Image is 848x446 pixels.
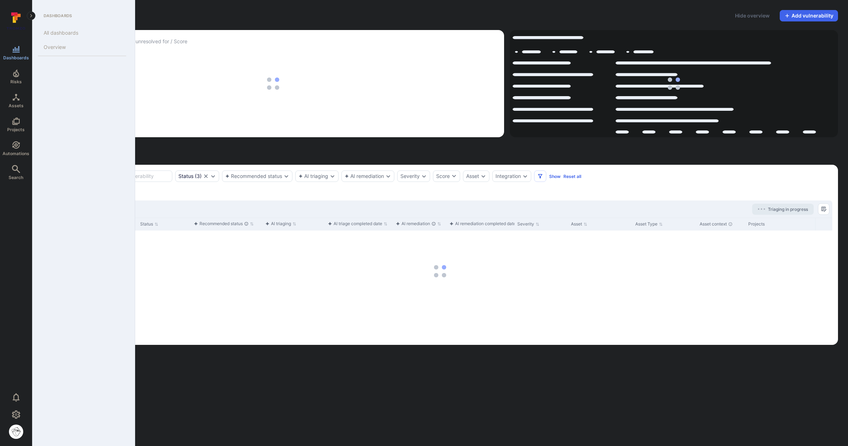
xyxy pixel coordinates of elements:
[421,173,427,179] button: Expand dropdown
[635,221,663,227] button: Sort by Asset Type
[480,173,486,179] button: Expand dropdown
[449,221,521,227] button: Sort by function(){return k.createElement(fN.A,{direction:"row",alignItems:"center",gap:4},k.crea...
[700,221,743,227] div: Asset context
[571,221,587,227] button: Sort by Asset
[818,203,829,215] button: Manage columns
[42,146,838,159] div: assets tabs
[328,221,388,227] button: Sort by function(){return k.createElement(fN.A,{direction:"row",alignItems:"center",gap:4},k.crea...
[9,425,23,439] div: Justin Kim
[400,173,420,179] button: Severity
[108,173,169,180] input: Search vulnerability
[9,103,24,108] span: Assets
[345,173,384,179] button: AI remediation
[534,170,546,182] button: Filters
[122,38,187,45] span: Days unresolved for / Score
[9,425,23,439] img: ACg8ocIqQenU2zSVn4varczOTTpfOuOTqpqMYkpMWRLjejB-DtIEo7w=s96-c
[328,220,382,227] div: AI triage completed date
[668,78,680,90] img: Loading...
[7,127,25,132] span: Projects
[330,173,335,179] button: Expand dropdown
[758,208,765,210] img: Loading...
[780,10,838,21] button: Add vulnerability
[396,220,436,227] div: AI remediation
[748,221,839,227] div: Projects
[433,170,460,182] button: Score
[731,10,774,21] button: Hide overview
[563,174,581,179] button: Reset all
[3,151,29,156] span: Automations
[178,173,202,179] div: ( 3 )
[140,221,158,227] button: Sort by Status
[299,173,328,179] button: AI triaging
[38,26,126,40] a: All dashboards
[194,221,254,227] button: Sort by function(){return k.createElement(fN.A,{direction:"row",alignItems:"center",gap:4},k.crea...
[496,173,521,179] button: Integration
[510,30,838,137] div: Top integrations by vulnerabilities
[522,173,528,179] button: Expand dropdown
[203,173,209,179] button: Clear selection
[549,174,561,179] button: Show
[178,173,193,179] div: Status
[517,221,539,227] button: Sort by Severity
[265,220,291,227] div: AI triaging
[178,173,202,179] button: Status(3)
[466,173,479,179] button: Asset
[225,173,282,179] button: Recommended status
[210,173,216,179] button: Expand dropdown
[29,13,34,19] i: Expand navigation menu
[27,11,35,20] button: Expand navigation menu
[38,40,126,54] a: Overview
[396,221,441,227] button: Sort by function(){return k.createElement(fN.A,{direction:"row",alignItems:"center",gap:4},k.crea...
[10,79,22,84] span: Risks
[436,173,450,180] div: Score
[38,13,126,19] span: Dashboards
[194,220,248,227] div: Recommended status
[265,221,296,227] button: Sort by function(){return k.createElement(fN.A,{direction:"row",alignItems:"center",gap:4},k.crea...
[728,222,733,226] div: Automatically discovered context associated with the asset
[3,55,29,60] span: Dashboards
[513,33,835,134] div: loading spinner
[768,207,808,212] span: Triaging in progress
[385,173,391,179] button: Expand dropdown
[9,175,23,180] span: Search
[449,220,516,227] div: AI remediation completed date
[284,173,289,179] button: Expand dropdown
